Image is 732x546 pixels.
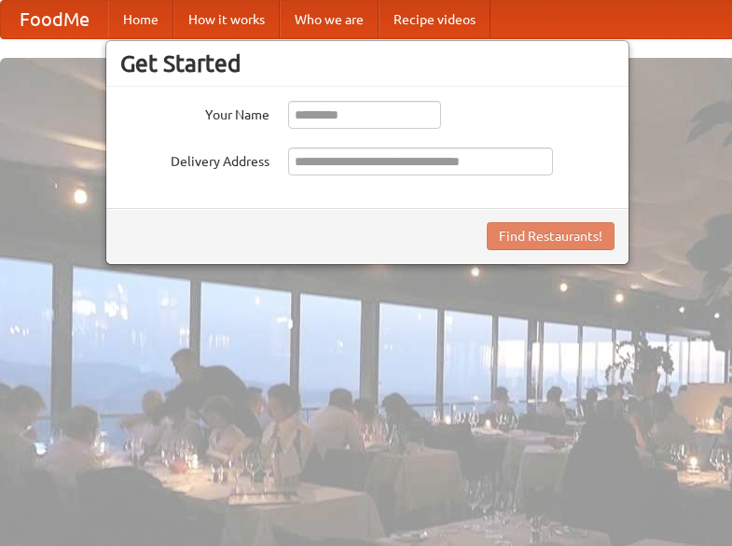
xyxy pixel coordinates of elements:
[487,222,615,250] button: Find Restaurants!
[379,1,490,38] a: Recipe videos
[120,147,269,171] label: Delivery Address
[120,101,269,124] label: Your Name
[173,1,280,38] a: How it works
[108,1,173,38] a: Home
[120,49,615,77] h3: Get Started
[1,1,108,38] a: FoodMe
[280,1,379,38] a: Who we are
